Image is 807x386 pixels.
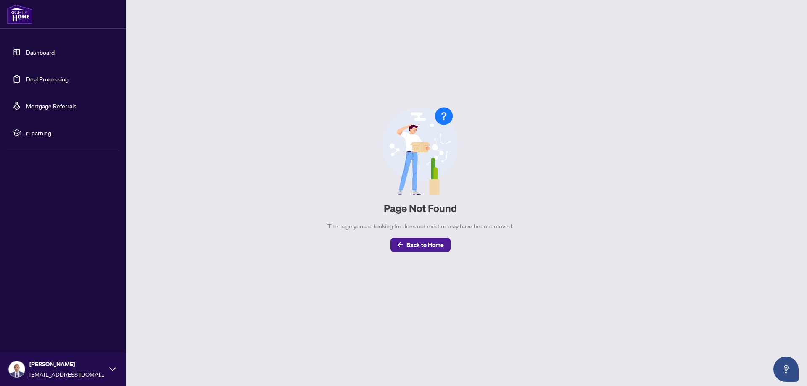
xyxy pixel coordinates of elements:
[397,242,403,248] span: arrow-left
[384,202,457,215] h2: Page Not Found
[406,238,444,252] span: Back to Home
[9,361,25,377] img: Profile Icon
[29,370,105,379] span: [EMAIL_ADDRESS][DOMAIN_NAME]
[26,128,113,137] span: rLearning
[773,357,799,382] button: Open asap
[7,4,33,24] img: logo
[327,222,513,231] div: The page you are looking for does not exist or may have been removed.
[26,102,76,110] a: Mortgage Referrals
[26,48,55,56] a: Dashboard
[26,75,69,83] a: Deal Processing
[382,107,458,195] img: Null State Icon
[390,238,451,252] button: Back to Home
[29,360,105,369] span: [PERSON_NAME]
